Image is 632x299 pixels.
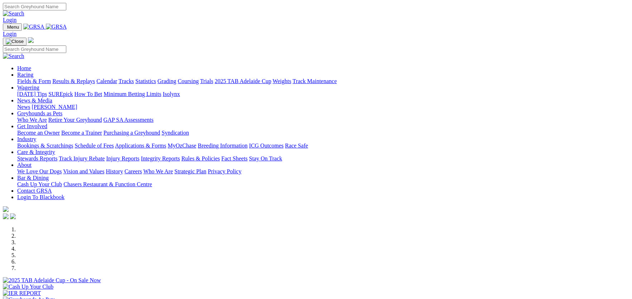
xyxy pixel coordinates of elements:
a: Cash Up Your Club [17,181,62,187]
a: We Love Our Dogs [17,168,62,174]
a: Racing [17,72,33,78]
img: 2025 TAB Adelaide Cup - On Sale Now [3,277,101,284]
a: Fields & Form [17,78,51,84]
div: About [17,168,629,175]
a: Get Involved [17,123,47,129]
a: Fact Sheets [221,155,248,161]
a: Login [3,17,16,23]
a: News [17,104,30,110]
a: GAP SA Assessments [104,117,154,123]
a: Applications & Forms [115,143,166,149]
div: News & Media [17,104,629,110]
a: Trials [200,78,213,84]
a: Login To Blackbook [17,194,64,200]
a: SUREpick [48,91,73,97]
img: Cash Up Your Club [3,284,53,290]
div: Racing [17,78,629,85]
a: Who We Are [143,168,173,174]
a: Industry [17,136,36,142]
div: Industry [17,143,629,149]
a: Who We Are [17,117,47,123]
img: facebook.svg [3,213,9,219]
img: Search [3,53,24,59]
img: IER REPORT [3,290,41,296]
a: ICG Outcomes [249,143,283,149]
a: Bar & Dining [17,175,49,181]
a: Isolynx [163,91,180,97]
a: How To Bet [75,91,102,97]
input: Search [3,3,66,10]
img: Search [3,10,24,17]
a: Care & Integrity [17,149,55,155]
a: Tracks [119,78,134,84]
input: Search [3,45,66,53]
a: Privacy Policy [208,168,241,174]
a: Coursing [178,78,199,84]
a: Weights [273,78,291,84]
a: News & Media [17,97,52,103]
a: Track Injury Rebate [59,155,105,161]
a: Become a Trainer [61,130,102,136]
a: Wagering [17,85,39,91]
a: Contact GRSA [17,188,52,194]
a: 2025 TAB Adelaide Cup [215,78,271,84]
a: Injury Reports [106,155,139,161]
a: MyOzChase [168,143,196,149]
a: About [17,162,32,168]
a: Retire Your Greyhound [48,117,102,123]
a: Track Maintenance [293,78,337,84]
div: Wagering [17,91,629,97]
a: Home [17,65,31,71]
a: Vision and Values [63,168,104,174]
a: Strategic Plan [174,168,206,174]
img: Close [6,39,24,44]
img: logo-grsa-white.png [28,37,34,43]
button: Toggle navigation [3,38,27,45]
a: Rules & Policies [181,155,220,161]
a: Bookings & Scratchings [17,143,73,149]
a: Syndication [162,130,189,136]
a: Breeding Information [198,143,248,149]
div: Get Involved [17,130,629,136]
a: Chasers Restaurant & Function Centre [63,181,152,187]
a: Race Safe [285,143,308,149]
a: [PERSON_NAME] [32,104,77,110]
a: Stewards Reports [17,155,57,161]
span: Menu [7,24,19,30]
a: Calendar [96,78,117,84]
div: Greyhounds as Pets [17,117,629,123]
div: Care & Integrity [17,155,629,162]
a: Become an Owner [17,130,60,136]
div: Bar & Dining [17,181,629,188]
img: logo-grsa-white.png [3,206,9,212]
a: Purchasing a Greyhound [104,130,160,136]
a: Statistics [135,78,156,84]
img: twitter.svg [10,213,16,219]
a: Stay On Track [249,155,282,161]
a: Careers [124,168,142,174]
img: GRSA [46,24,67,30]
a: Login [3,31,16,37]
img: GRSA [23,24,44,30]
button: Toggle navigation [3,23,22,31]
a: Grading [158,78,176,84]
a: [DATE] Tips [17,91,47,97]
a: Schedule of Fees [75,143,114,149]
a: Minimum Betting Limits [104,91,161,97]
a: Results & Replays [52,78,95,84]
a: Greyhounds as Pets [17,110,62,116]
a: Integrity Reports [141,155,180,161]
a: History [106,168,123,174]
